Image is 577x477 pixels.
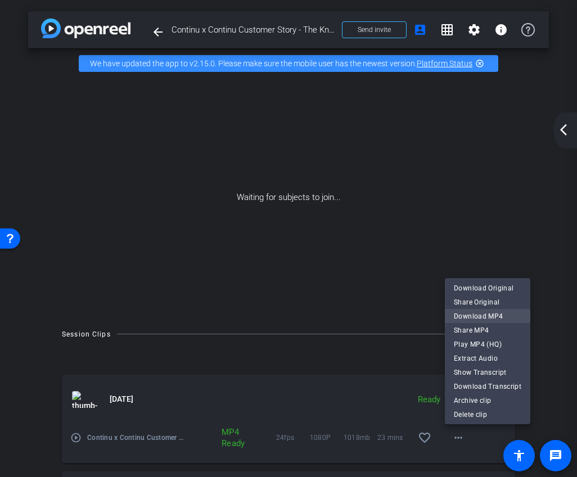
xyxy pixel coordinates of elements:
span: Download Transcript [454,380,521,393]
span: Share MP4 [454,324,521,337]
span: Download MP4 [454,310,521,323]
span: Archive clip [454,394,521,407]
span: Share Original [454,296,521,309]
span: Download Original [454,281,521,295]
span: Delete clip [454,408,521,421]
span: Show Transcript [454,366,521,379]
span: Play MP4 (HQ) [454,338,521,351]
span: Extract Audio [454,352,521,365]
